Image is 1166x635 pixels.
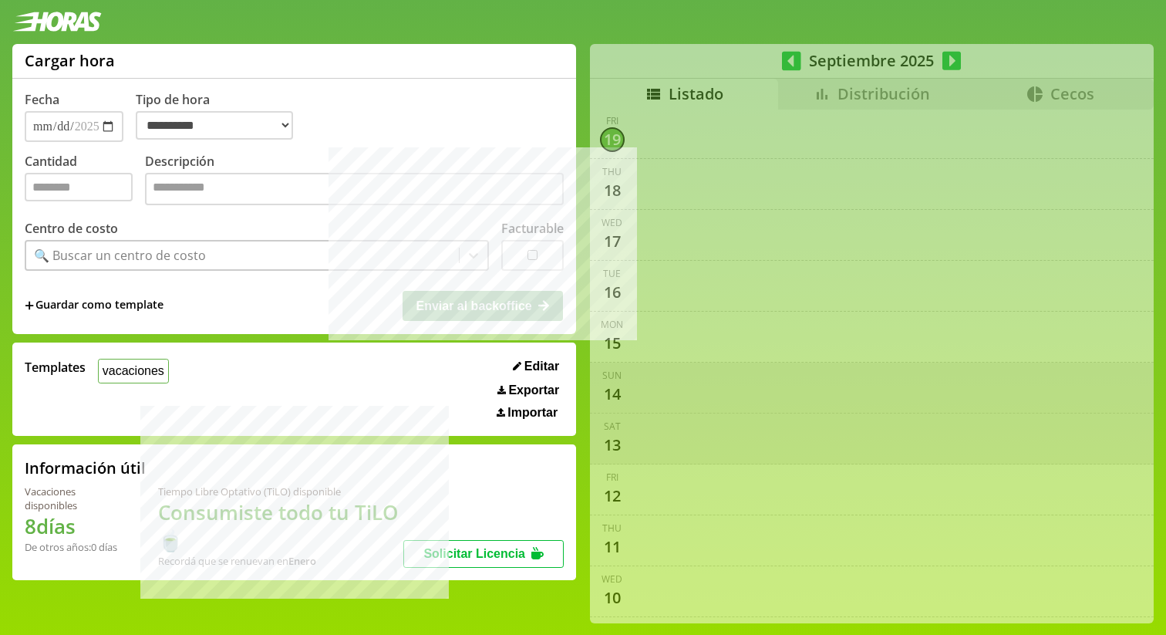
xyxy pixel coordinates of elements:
[25,50,115,71] h1: Cargar hora
[12,12,102,32] img: logotipo
[501,220,564,237] label: Facturable
[288,554,316,568] b: Enero
[158,498,404,554] h1: Consumiste todo tu TiLO 🍵
[25,540,121,554] div: De otros años: 0 días
[25,458,146,478] h2: Información útil
[98,359,169,383] button: vacaciones
[25,153,145,209] label: Cantidad
[507,406,558,420] span: Importar
[136,111,293,140] select: Tipo de hora
[493,383,564,398] button: Exportar
[25,220,118,237] label: Centro de costo
[158,554,404,568] div: Recordá que se renuevan en
[508,359,564,374] button: Editar
[34,247,206,264] div: 🔍 Buscar un centro de costo
[25,485,121,512] div: Vacaciones disponibles
[158,485,404,498] div: Tiempo Libre Optativo (TiLO) disponible
[25,512,121,540] h1: 8 días
[145,173,564,205] textarea: Descripción
[403,540,564,568] button: Solicitar Licencia
[25,359,86,376] span: Templates
[524,360,559,373] span: Editar
[25,297,163,314] span: +Guardar como template
[508,383,559,397] span: Exportar
[136,91,305,142] label: Tipo de hora
[423,547,525,560] span: Solicitar Licencia
[145,153,564,209] label: Descripción
[25,91,59,108] label: Fecha
[25,173,133,201] input: Cantidad
[25,297,34,314] span: +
